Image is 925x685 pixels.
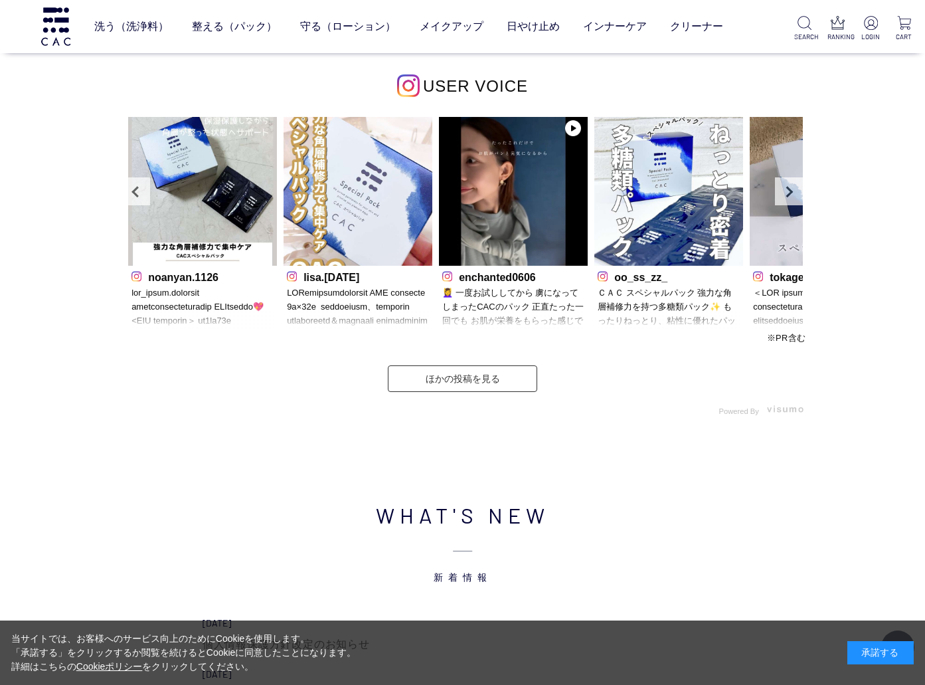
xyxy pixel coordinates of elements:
a: SEARCH [794,16,815,42]
p: ＣＡＣ スペシャルパック 強力な角層補修力を持つ多糖類パック✨️ もったりねっとり、粘性に優れたパックが 傷ついた角層を抱え込み、 保湿保護しながら角層が整った状態になるようサポート。 水飴のよ... [598,286,740,329]
p: lisa.[DATE] [287,269,429,283]
img: Photo by tokagemama46 [750,117,898,266]
span: Powered By [719,407,759,415]
a: Prev [122,177,150,205]
p: oo_ss_zz_ [598,269,740,283]
span: ※PR含む [767,333,806,343]
a: 洗う（洗浄料） [94,8,169,45]
a: インナーケア [583,8,647,45]
p: tokagemama46 [753,269,895,283]
a: CART [893,16,914,42]
div: 当サイトでは、お客様へのサービス向上のためにCookieを使用します。 「承諾する」をクリックするか閲覧を続けるとCookieに同意したことになります。 詳細はこちらの をクリックしてください。 [11,632,357,674]
img: visumo [767,405,803,413]
a: [DATE] 個人情報保護方針改定のお知らせ [203,617,723,652]
a: メイクアップ [420,8,483,45]
a: RANKING [827,16,849,42]
p: 💆‍♀️ 一度お試ししてから 虜になってしまったCACのパック 正直たった一回でも お肌が栄養をもらった感じで もっちり『パンっ』としたハリを感じるので 試しに使ってみていただきたい…！ 本当に... [442,286,584,329]
p: LORemipsumdolorsit AME consecte 9a×32e seddoeiusm、temporin utlaboreetd＆magnaali enimadminim venia... [287,286,429,329]
a: ほかの投稿を見る [388,365,537,392]
a: 日やけ止め [507,8,560,45]
p: RANKING [827,32,849,42]
a: クリーナー [670,8,723,45]
p: noanyan.1126 [131,269,274,283]
img: Photo by lisa.1656 [284,117,432,266]
p: CART [893,32,914,42]
div: [DATE] [203,617,723,630]
img: Photo by enchanted0606 [439,117,588,266]
img: インスタグラムのロゴ [397,74,420,97]
img: Photo by oo_ss_zz_ [594,117,743,266]
a: Cookieポリシー [76,661,143,672]
a: LOGIN [860,16,881,42]
p: SEARCH [794,32,815,42]
a: Next [775,177,803,205]
p: LOGIN [860,32,881,42]
div: 承諾する [847,641,914,664]
img: logo [39,7,72,45]
span: 新着情報 [116,531,809,584]
img: Photo by noanyan.1126 [128,117,277,266]
a: 整える（パック） [192,8,277,45]
h2: WHAT'S NEW [116,499,809,584]
a: 守る（ローション） [300,8,396,45]
p: ＜LOR ipsumdol＞sita♪ consecteturad✨ elitseddoeiusmodtempor、 incididuntutlaboreetdoloremagnaaliquae... [753,286,895,329]
p: lor_ipsum.dolorsit ametconsecteturadip ELItseddo💖 <EIU temporin＞ ut1la73e doloremag、aliquaenimadm... [131,286,274,329]
span: USER VOICE [423,77,528,95]
p: enchanted0606 [442,269,584,283]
